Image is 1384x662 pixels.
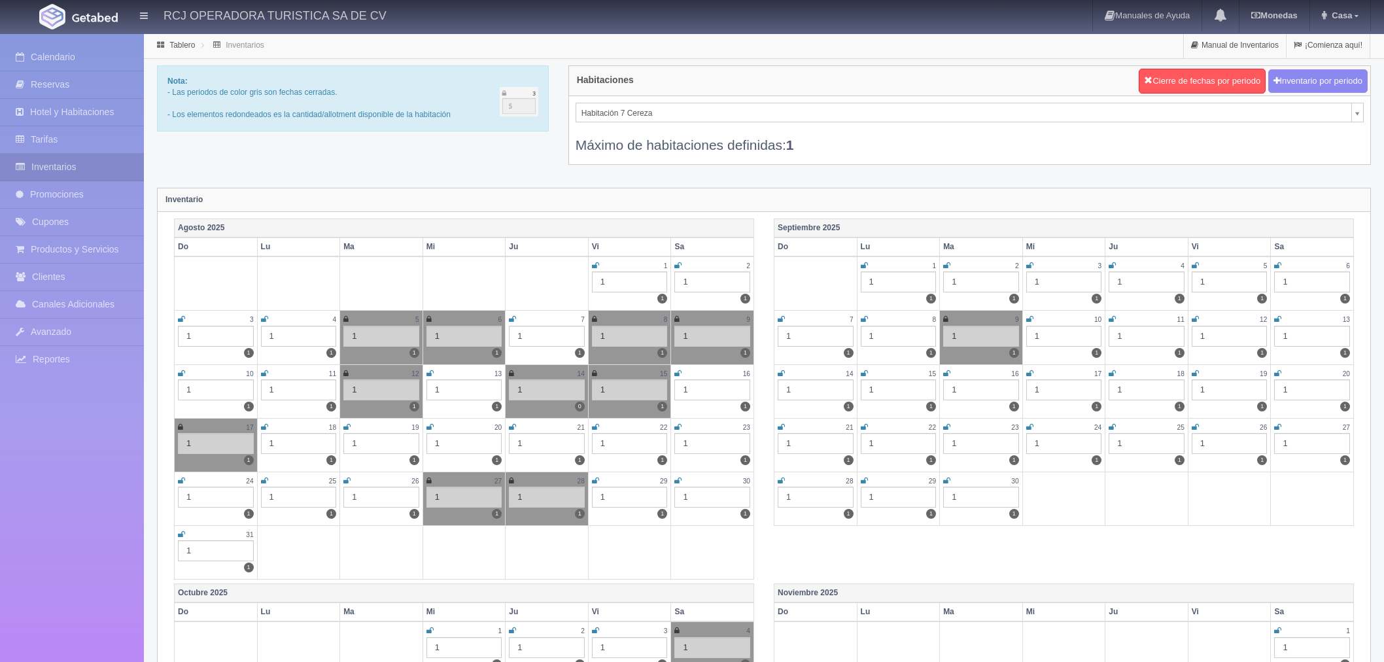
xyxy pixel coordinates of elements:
a: Manual de Inventarios [1184,33,1286,58]
th: Lu [857,602,940,621]
th: Vi [588,237,671,256]
label: 1 [1175,455,1185,465]
div: 1 [1109,271,1185,292]
th: Vi [1188,602,1271,621]
button: Cierre de fechas por periodo [1139,69,1266,94]
div: 1 [509,637,585,658]
label: 1 [1340,348,1350,358]
div: 1 [1109,326,1185,347]
small: 25 [329,478,336,485]
small: 17 [246,424,253,431]
th: Ma [340,237,423,256]
div: 1 [1192,271,1268,292]
small: 19 [1260,370,1267,377]
div: 1 [674,379,750,400]
small: 5 [415,316,419,323]
small: 18 [1177,370,1184,377]
small: 4 [746,627,750,635]
th: Ma [940,237,1023,256]
small: 8 [932,316,936,323]
div: 1 [674,487,750,508]
small: 12 [1260,316,1267,323]
div: 1 [178,326,254,347]
label: 1 [492,455,502,465]
small: 13 [494,370,502,377]
div: 1 [778,379,854,400]
small: 28 [577,478,584,485]
label: 1 [844,509,854,519]
th: Mi [423,602,506,621]
label: 1 [926,402,936,411]
div: 1 [778,487,854,508]
th: Mi [423,237,506,256]
div: 1 [674,326,750,347]
small: 14 [846,370,853,377]
div: 1 [426,637,502,658]
small: 11 [1177,316,1184,323]
div: 1 [509,433,585,454]
label: 1 [740,402,750,411]
img: Getabed [72,12,118,22]
th: Sa [1271,602,1354,621]
div: 1 [1109,433,1185,454]
small: 27 [1343,424,1350,431]
label: 1 [326,455,336,465]
div: 1 [343,433,419,454]
div: 1 [674,433,750,454]
small: 2 [746,262,750,270]
div: 1 [674,271,750,292]
div: 1 [592,326,668,347]
small: 23 [743,424,750,431]
div: 1 [861,379,937,400]
small: 16 [1011,370,1018,377]
label: 1 [1175,294,1185,304]
small: 21 [846,424,853,431]
small: 6 [1346,262,1350,270]
label: 1 [1009,402,1019,411]
div: 1 [178,487,254,508]
small: 24 [246,478,253,485]
small: 6 [498,316,502,323]
label: 1 [926,348,936,358]
div: 1 [178,540,254,561]
small: 27 [494,478,502,485]
a: ¡Comienza aquí! [1287,33,1370,58]
small: 22 [660,424,667,431]
label: 1 [1257,455,1267,465]
img: cutoff.png [500,87,538,116]
th: Ma [340,602,423,621]
label: 1 [575,509,585,519]
small: 15 [929,370,936,377]
label: 1 [575,348,585,358]
div: 1 [943,326,1019,347]
div: 1 [426,487,502,508]
div: 1 [261,326,337,347]
div: 1 [1274,326,1350,347]
small: 10 [1094,316,1101,323]
label: 1 [1009,455,1019,465]
small: 3 [1098,262,1102,270]
div: 1 [1274,271,1350,292]
small: 1 [932,262,936,270]
th: Mi [1022,602,1105,621]
div: 1 [1192,326,1268,347]
small: 7 [581,316,585,323]
th: Ma [940,602,1023,621]
label: 1 [1009,348,1019,358]
div: 1 [261,379,337,400]
label: 1 [1009,509,1019,519]
div: 1 [1192,379,1268,400]
div: 1 [343,326,419,347]
label: 1 [657,509,667,519]
th: Ju [506,602,589,621]
label: 1 [657,402,667,411]
th: Sa [671,237,754,256]
small: 2 [1015,262,1019,270]
label: 1 [1092,402,1101,411]
small: 25 [1177,424,1184,431]
div: 1 [943,271,1019,292]
div: 1 [178,433,254,454]
div: 1 [1274,379,1350,400]
small: 21 [577,424,584,431]
small: 3 [664,627,668,635]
